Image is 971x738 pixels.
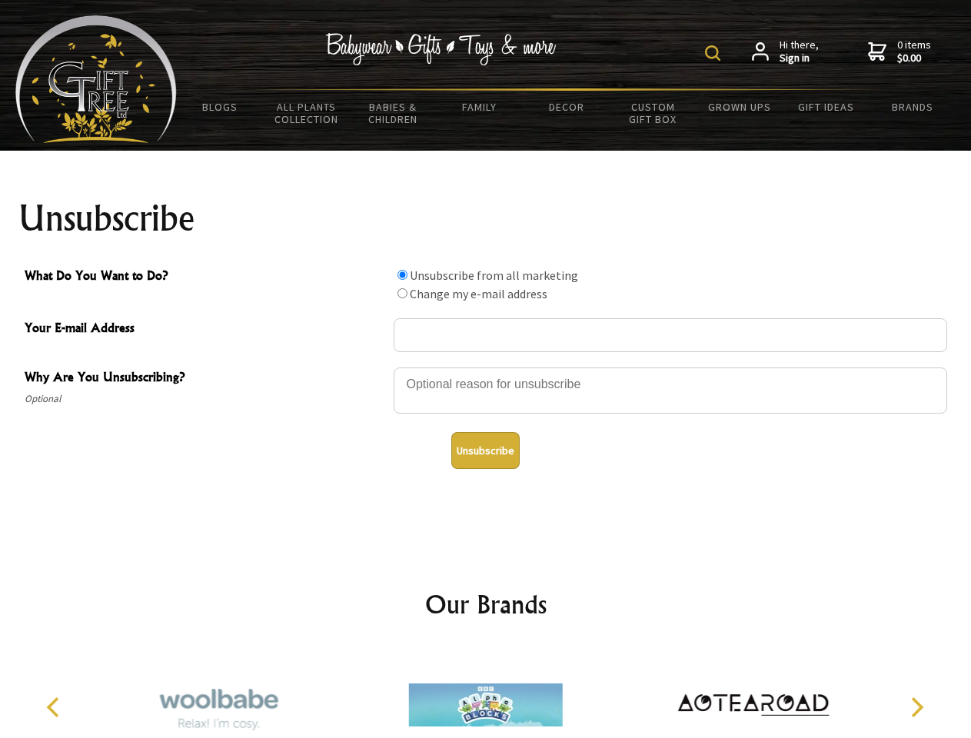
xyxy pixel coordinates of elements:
[177,91,264,123] a: BLOGS
[25,318,386,341] span: Your E-mail Address
[25,266,386,288] span: What Do You Want to Do?
[900,690,933,724] button: Next
[397,288,407,298] input: What Do You Want to Do?
[780,52,819,65] strong: Sign in
[397,270,407,280] input: What Do You Want to Do?
[523,91,610,123] a: Decor
[437,91,524,123] a: Family
[31,586,941,623] h2: Our Brands
[696,91,783,123] a: Grown Ups
[780,38,819,65] span: Hi there,
[25,367,386,390] span: Why Are You Unsubscribing?
[410,286,547,301] label: Change my e-mail address
[610,91,697,135] a: Custom Gift Box
[350,91,437,135] a: Babies & Children
[705,45,720,61] img: product search
[15,15,177,143] img: Babyware - Gifts - Toys and more...
[868,38,931,65] a: 0 items$0.00
[451,432,520,469] button: Unsubscribe
[264,91,351,135] a: All Plants Collection
[394,367,947,414] textarea: Why Are You Unsubscribing?
[38,690,72,724] button: Previous
[326,33,557,65] img: Babywear - Gifts - Toys & more
[410,268,578,283] label: Unsubscribe from all marketing
[394,318,947,352] input: Your E-mail Address
[752,38,819,65] a: Hi there,Sign in
[25,390,386,408] span: Optional
[18,200,953,237] h1: Unsubscribe
[897,38,931,65] span: 0 items
[783,91,870,123] a: Gift Ideas
[870,91,956,123] a: Brands
[897,52,931,65] strong: $0.00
